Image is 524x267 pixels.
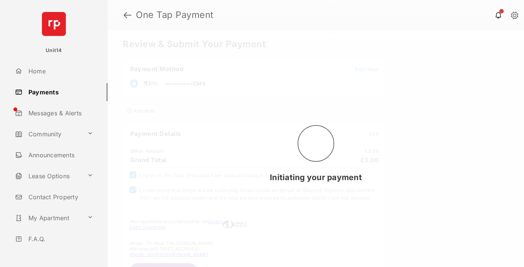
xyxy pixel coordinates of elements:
[12,188,108,206] a: Contact Property
[12,230,108,248] a: F.A.Q.
[42,12,66,36] img: svg+xml;base64,PHN2ZyB4bWxucz0iaHR0cDovL3d3dy53My5vcmcvMjAwMC9zdmciIHdpZHRoPSI2NCIgaGVpZ2h0PSI2NC...
[12,62,108,80] a: Home
[12,146,108,164] a: Announcements
[12,209,84,227] a: My Apartment
[12,167,84,185] a: Lease Options
[46,47,62,54] p: Unit14
[12,83,108,101] a: Payments
[12,125,84,143] a: Community
[12,104,108,122] a: Messages & Alerts
[136,10,214,19] strong: One Tap Payment
[270,173,362,182] span: Initiating your payment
